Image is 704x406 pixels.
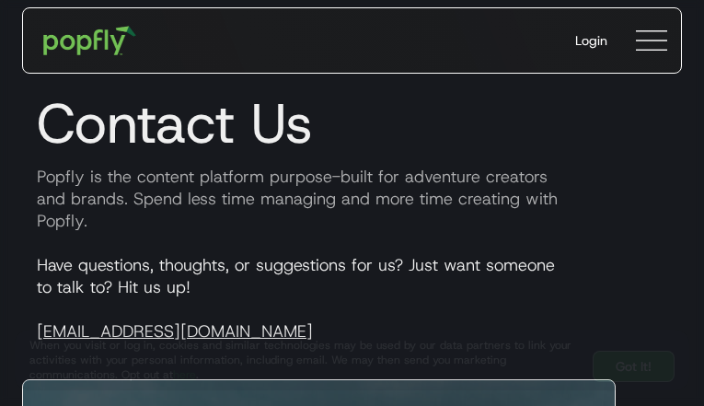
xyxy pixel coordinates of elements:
[560,17,622,64] a: Login
[593,351,675,382] a: Got It!
[22,166,682,232] p: Popfly is the content platform purpose-built for adventure creators and brands. Spend less time m...
[30,13,149,68] a: home
[22,90,682,157] h1: Contact Us
[173,367,196,382] a: here
[575,31,607,50] div: Login
[29,338,578,382] div: When you visit or log in, cookies and similar technologies may be used by our data partners to li...
[22,254,682,342] p: Have questions, thoughts, or suggestions for us? Just want someone to talk to? Hit us up!
[37,320,313,342] a: [EMAIL_ADDRESS][DOMAIN_NAME]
